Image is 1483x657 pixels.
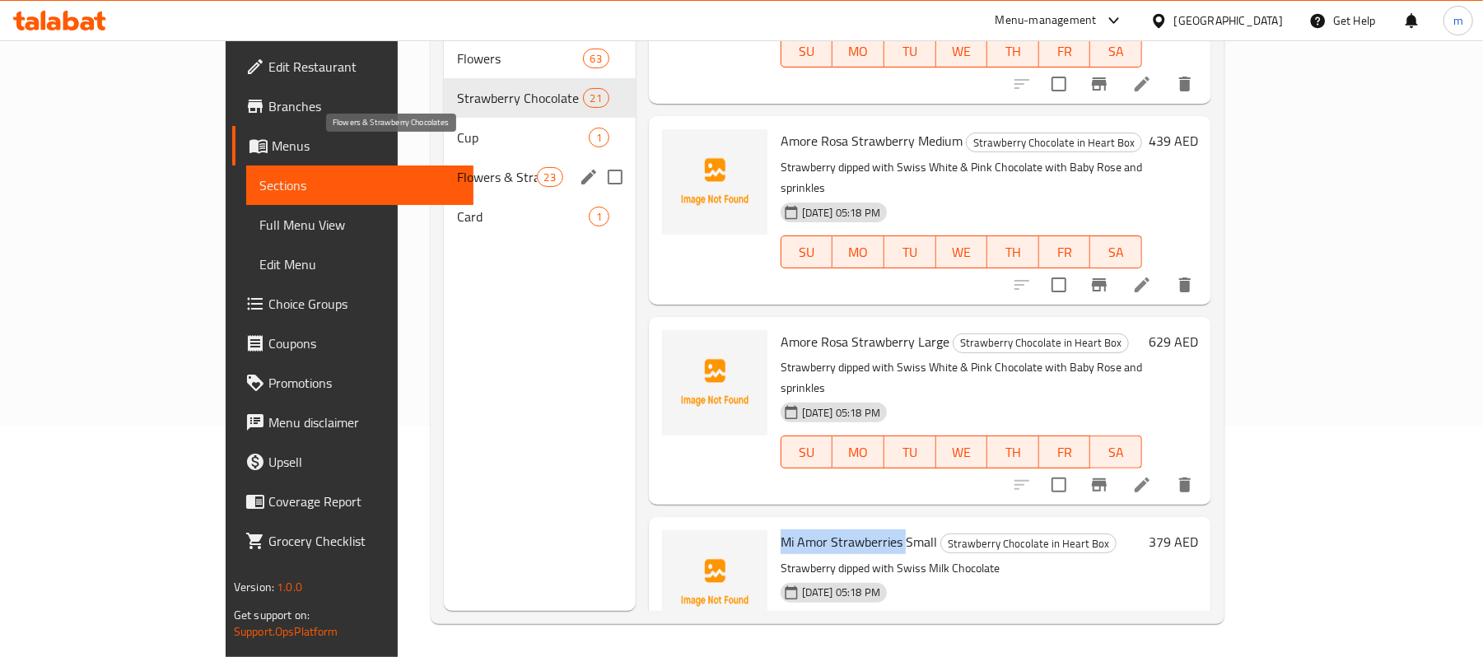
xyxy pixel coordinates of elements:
button: TU [884,436,936,468]
span: Edit Restaurant [268,57,460,77]
a: Promotions [232,363,473,403]
img: Amore Rosa Strawberry Large [662,330,767,436]
div: Menu-management [996,11,1097,30]
button: FR [1039,235,1091,268]
div: Cup1 [444,118,636,157]
button: WE [936,35,988,68]
span: SU [788,40,827,63]
div: Card1 [444,197,636,236]
a: Full Menu View [246,205,473,245]
div: Flowers63 [444,39,636,78]
a: Edit menu item [1132,275,1152,295]
span: Coverage Report [268,492,460,511]
span: SA [1097,40,1136,63]
p: Strawberry dipped with Swiss White & Pink Chocolate with Baby Rose and sprinkles [781,357,1142,398]
button: MO [832,436,884,468]
span: Cup [457,128,589,147]
span: Card [457,207,589,226]
a: Coverage Report [232,482,473,521]
button: TU [884,35,936,68]
span: m [1453,12,1463,30]
span: Select to update [1042,268,1076,302]
h6: 379 AED [1149,530,1198,553]
div: items [583,49,609,68]
span: 1.0.0 [277,576,302,598]
span: SU [788,440,827,464]
div: items [589,128,609,147]
span: Menus [272,136,460,156]
span: Coupons [268,333,460,353]
button: SU [781,235,833,268]
button: FR [1039,35,1091,68]
span: Strawberry Chocolate in Heart Box [967,133,1141,152]
span: FR [1046,40,1084,63]
img: Amore Rosa Strawberry Medium [662,129,767,235]
a: Edit menu item [1132,74,1152,94]
span: Version: [234,576,274,598]
span: Select to update [1042,468,1076,502]
span: MO [839,240,878,264]
span: Grocery Checklist [268,531,460,551]
span: 23 [538,170,562,185]
span: Flowers [457,49,583,68]
img: Mi Amor Strawberries Small [662,530,767,636]
span: SA [1097,240,1136,264]
span: WE [943,40,982,63]
span: Branches [268,96,460,116]
span: 1 [590,209,609,225]
span: MO [839,440,878,464]
div: items [537,167,563,187]
a: Edit Restaurant [232,47,473,86]
div: Strawberry Chocolate in Heart Box [966,133,1142,152]
span: Sections [259,175,460,195]
p: Strawberry dipped with Swiss White & Pink Chocolate with Baby Rose and sprinkles [781,157,1142,198]
nav: Menu sections [444,32,636,243]
span: TU [891,440,930,464]
button: TU [884,235,936,268]
button: delete [1165,265,1205,305]
a: Grocery Checklist [232,521,473,561]
span: 63 [584,51,609,67]
button: delete [1165,64,1205,104]
div: Strawberry Chocolate in Heart Box [940,534,1117,553]
button: TH [987,235,1039,268]
span: WE [943,440,982,464]
span: TH [994,40,1033,63]
span: MO [839,40,878,63]
p: Strawberry dipped with Swiss Milk Chocolate [781,558,1142,579]
span: FR [1046,240,1084,264]
a: Edit menu item [1132,475,1152,495]
button: WE [936,235,988,268]
div: [GEOGRAPHIC_DATA] [1174,12,1283,30]
span: FR [1046,440,1084,464]
span: Choice Groups [268,294,460,314]
a: Upsell [232,442,473,482]
span: TU [891,40,930,63]
a: Edit Menu [246,245,473,284]
span: [DATE] 05:18 PM [795,585,887,600]
button: delete [1165,465,1205,505]
button: Branch-specific-item [1080,465,1119,505]
span: [DATE] 05:18 PM [795,205,887,221]
span: Mi Amor Strawberries Small [781,529,937,554]
span: Flowers & Strawberry Chocolates [457,167,537,187]
div: items [589,207,609,226]
button: WE [936,436,988,468]
span: TH [994,240,1033,264]
button: SA [1090,436,1142,468]
button: FR [1039,436,1091,468]
span: 1 [590,130,609,146]
span: Strawberry Chocolate in Heart Box [954,333,1128,352]
a: Sections [246,165,473,205]
span: WE [943,240,982,264]
span: TH [994,440,1033,464]
div: items [583,88,609,108]
span: TU [891,240,930,264]
div: Flowers & Strawberry Chocolates23edit [444,157,636,197]
a: Choice Groups [232,284,473,324]
button: SU [781,436,833,468]
button: edit [576,165,601,189]
button: SU [781,35,833,68]
h6: 439 AED [1149,129,1198,152]
span: Select to update [1042,67,1076,101]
